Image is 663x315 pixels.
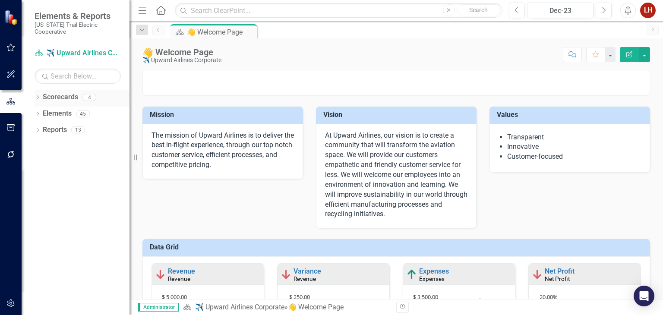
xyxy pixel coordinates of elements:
[150,111,299,119] h3: Mission
[407,269,417,280] img: On Target
[142,57,221,63] div: ✈️ Upward Airlines Corporate
[325,131,467,220] p: At Upward Airlines, our vision is to create a community that will transform the aviation space. W...
[76,110,90,117] div: 45
[507,132,641,142] li: Transparent
[530,6,590,16] div: Dec-23
[35,21,121,35] small: [US_STATE] Trail Electric Cooperative
[4,10,19,25] img: ClearPoint Strategy
[469,6,488,13] span: Search
[175,3,502,18] input: Search ClearPoint...
[168,275,190,282] small: Revenue
[545,267,575,275] a: Net Profit
[545,275,570,282] small: Net Profit
[540,293,558,301] text: 20.00%
[640,3,656,18] button: LH
[527,3,594,18] button: Dec-23
[150,243,646,251] h3: Data Grid
[323,111,472,119] h3: Vision
[71,126,85,134] div: 13
[289,293,310,301] text: $ 250.00
[294,275,316,282] small: Revenue
[43,92,78,102] a: Scorecards
[634,286,654,306] div: Open Intercom Messenger
[419,275,445,282] small: Expenses
[288,303,344,311] div: 👋 Welcome Page
[168,267,195,275] a: Revenue
[162,293,187,301] text: $ 5,000.00
[142,47,221,57] div: 👋 Welcome Page
[82,94,96,101] div: 4
[43,109,72,119] a: Elements
[413,293,438,301] text: $ 3,500.00
[532,269,543,280] img: Below Plan
[507,152,641,162] li: Customer-focused
[35,69,121,84] input: Search Below...
[507,142,641,152] li: Innovative
[294,267,321,275] a: Variance
[138,303,179,312] span: Administrator
[183,302,390,312] div: »
[35,48,121,58] a: ✈️ Upward Airlines Corporate
[497,111,646,119] h3: Values
[35,11,121,21] span: Elements & Reports
[195,303,284,311] a: ✈️ Upward Airlines Corporate
[419,267,449,275] a: Expenses
[281,269,291,280] img: Below Plan
[187,27,255,38] div: 👋 Welcome Page
[155,269,166,280] img: Below Plan
[457,4,500,16] button: Search
[152,131,294,170] p: The mission of Upward Airlines is to deliver the best in-flight experience, through our top notch...
[43,125,67,135] a: Reports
